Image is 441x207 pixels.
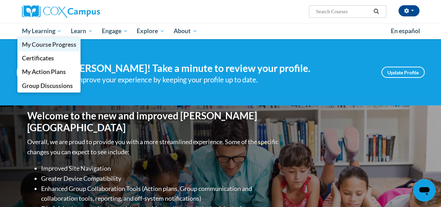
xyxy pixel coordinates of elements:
span: Certificates [22,54,54,62]
a: Engage [97,23,132,39]
a: Learn [66,23,97,39]
button: Search [371,7,381,16]
div: Help improve your experience by keeping your profile up to date. [59,74,371,86]
img: Cox Campus [22,5,100,18]
div: Main menu [17,23,425,39]
a: En español [386,24,425,38]
a: My Course Progress [17,38,81,51]
span: My Action Plans [22,68,66,75]
a: Cox Campus [22,5,147,18]
a: Group Discussions [17,79,81,93]
span: My Course Progress [22,41,76,48]
li: Greater Device Compatibility [41,173,280,184]
span: En español [391,27,420,35]
span: My Learning [22,27,62,35]
p: Overall, we are proud to provide you with a more streamlined experience. Some of the specific cha... [27,137,280,157]
span: Learn [71,27,93,35]
span: Explore [137,27,165,35]
span: Group Discussions [22,82,73,89]
a: My Learning [17,23,67,39]
a: Certificates [17,51,81,65]
li: Improved Site Navigation [41,163,280,173]
h1: Welcome to the new and improved [PERSON_NAME][GEOGRAPHIC_DATA] [27,110,280,133]
li: Enhanced Group Collaboration Tools (Action plans, Group communication and collaboration tools, re... [41,184,280,204]
span: Engage [102,27,128,35]
a: About [169,23,202,39]
img: Profile Image [17,57,48,88]
a: My Action Plans [17,65,81,79]
span: About [174,27,197,35]
a: Update Profile [381,67,425,78]
h4: Hi [PERSON_NAME]! Take a minute to review your profile. [59,62,371,74]
a: Explore [132,23,169,39]
button: Account Settings [398,5,419,16]
input: Search Courses [315,7,371,16]
iframe: Button to launch messaging window [413,179,435,201]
